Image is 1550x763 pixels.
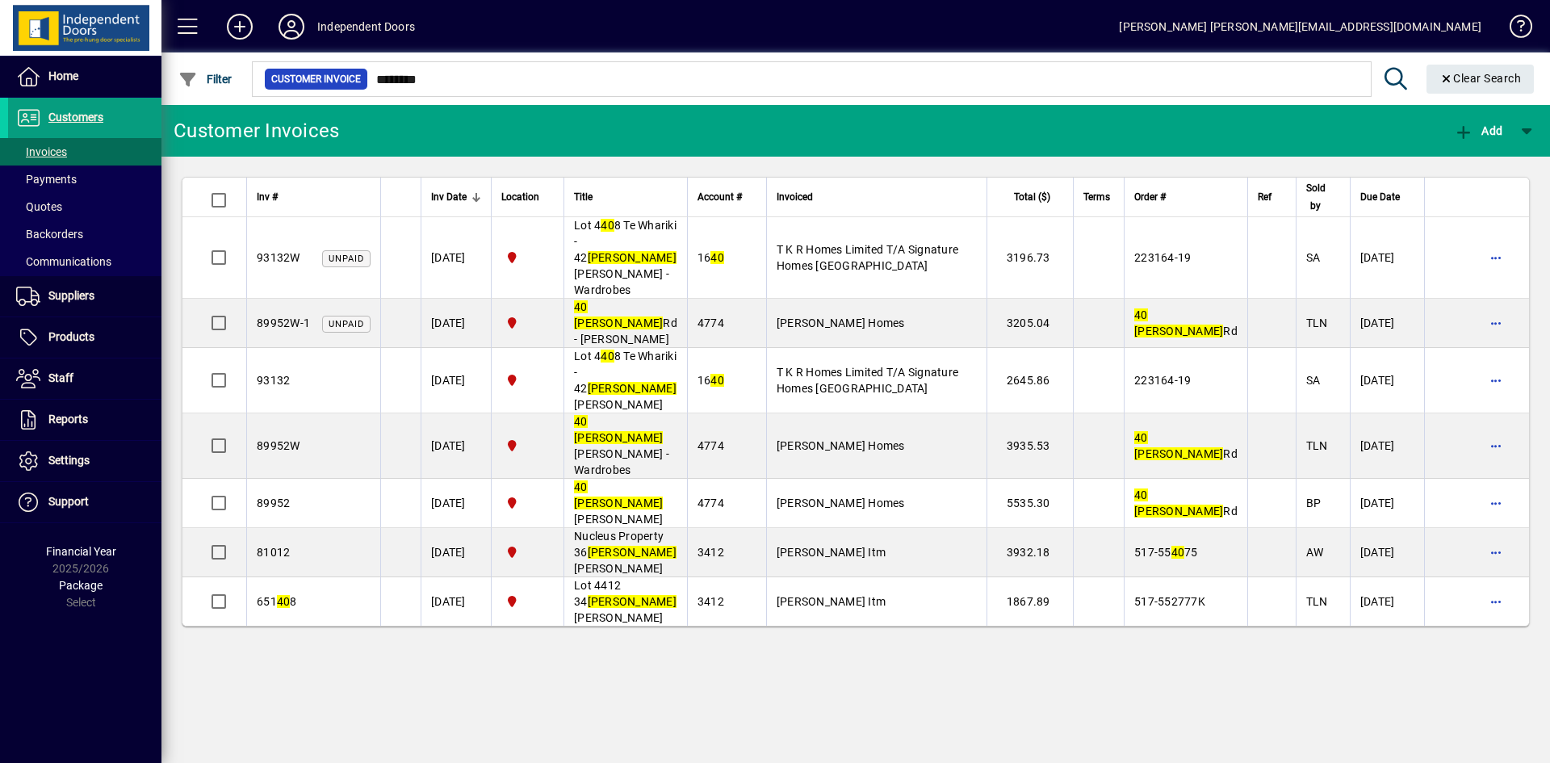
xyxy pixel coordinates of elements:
span: Suppliers [48,289,94,302]
div: Independent Doors [317,14,415,40]
span: Title [574,188,593,206]
span: Due Date [1360,188,1400,206]
a: Payments [8,166,161,193]
span: 93132 [257,374,290,387]
span: TLN [1306,317,1328,329]
em: 40 [574,415,588,428]
span: Customer Invoice [271,71,361,87]
em: 40 [710,251,724,264]
span: Christchurch [501,437,554,455]
span: Settings [48,454,90,467]
span: T K R Homes Limited T/A Signature Homes [GEOGRAPHIC_DATA] [777,243,958,272]
span: Backorders [16,228,83,241]
span: Financial Year [46,545,116,558]
em: [PERSON_NAME] [1134,505,1223,518]
em: 40 [710,374,724,387]
span: Package [59,579,103,592]
span: Christchurch [501,249,554,266]
span: Communications [16,255,111,268]
td: [DATE] [1350,479,1424,528]
td: [DATE] [421,217,491,299]
em: 40 [277,595,291,608]
button: More options [1483,539,1509,565]
td: [DATE] [1350,413,1424,479]
a: Quotes [8,193,161,220]
div: Total ($) [997,188,1065,206]
span: [PERSON_NAME] - Wardrobes [574,415,669,476]
a: Staff [8,358,161,399]
span: Customers [48,111,103,124]
a: Products [8,317,161,358]
span: [PERSON_NAME] [574,480,663,526]
td: [DATE] [421,299,491,348]
a: Knowledge Base [1498,3,1530,56]
td: [DATE] [1350,299,1424,348]
td: [DATE] [421,413,491,479]
span: Christchurch [501,593,554,610]
span: 4774 [697,497,724,509]
span: BP [1306,497,1322,509]
span: 81012 [257,546,290,559]
span: Christchurch [501,371,554,389]
span: 89952 [257,497,290,509]
span: Lot 4412 34 [PERSON_NAME] [574,579,677,624]
a: Settings [8,441,161,481]
td: [DATE] [421,528,491,577]
span: [PERSON_NAME] Itm [777,595,886,608]
span: TLN [1306,439,1328,452]
em: 40 [1134,431,1148,444]
span: Products [48,330,94,343]
em: 40 [601,350,614,363]
span: [PERSON_NAME] Homes [777,439,905,452]
span: Quotes [16,200,62,213]
span: [PERSON_NAME] Homes [777,497,905,509]
span: 517-552777K [1134,595,1205,608]
button: More options [1483,367,1509,393]
span: Invoiced [777,188,813,206]
button: More options [1483,433,1509,459]
em: 40 [1171,546,1185,559]
span: 16 [697,374,724,387]
span: Account # [697,188,742,206]
div: [PERSON_NAME] [PERSON_NAME][EMAIL_ADDRESS][DOMAIN_NAME] [1119,14,1481,40]
a: Reports [8,400,161,440]
span: [PERSON_NAME] Itm [777,546,886,559]
span: Invoices [16,145,67,158]
em: [PERSON_NAME] [588,546,677,559]
td: [DATE] [421,348,491,413]
td: 5535.30 [987,479,1073,528]
span: Staff [48,371,73,384]
button: More options [1483,589,1509,614]
span: Christchurch [501,494,554,512]
button: Add [214,12,266,41]
span: Payments [16,173,77,186]
span: Support [48,495,89,508]
span: Inv # [257,188,278,206]
span: Rd - [PERSON_NAME] [574,300,677,346]
button: Profile [266,12,317,41]
em: 40 [574,480,588,493]
span: Sold by [1306,179,1326,215]
td: 3196.73 [987,217,1073,299]
span: Reports [48,413,88,426]
span: Rd [1134,431,1238,460]
a: Communications [8,248,161,275]
span: Total ($) [1014,188,1050,206]
button: Clear [1426,65,1535,94]
em: 40 [601,219,614,232]
div: Order # [1134,188,1238,206]
div: Invoiced [777,188,977,206]
span: 3412 [697,546,724,559]
span: Inv Date [431,188,467,206]
div: Customer Invoices [174,118,339,144]
em: [PERSON_NAME] [588,251,677,264]
span: Christchurch [501,314,554,332]
td: [DATE] [421,479,491,528]
em: [PERSON_NAME] [1134,325,1223,337]
span: Filter [178,73,232,86]
em: [PERSON_NAME] [588,595,677,608]
em: [PERSON_NAME] [574,497,663,509]
span: Add [1454,124,1502,137]
button: More options [1483,245,1509,270]
span: Unpaid [329,254,364,264]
